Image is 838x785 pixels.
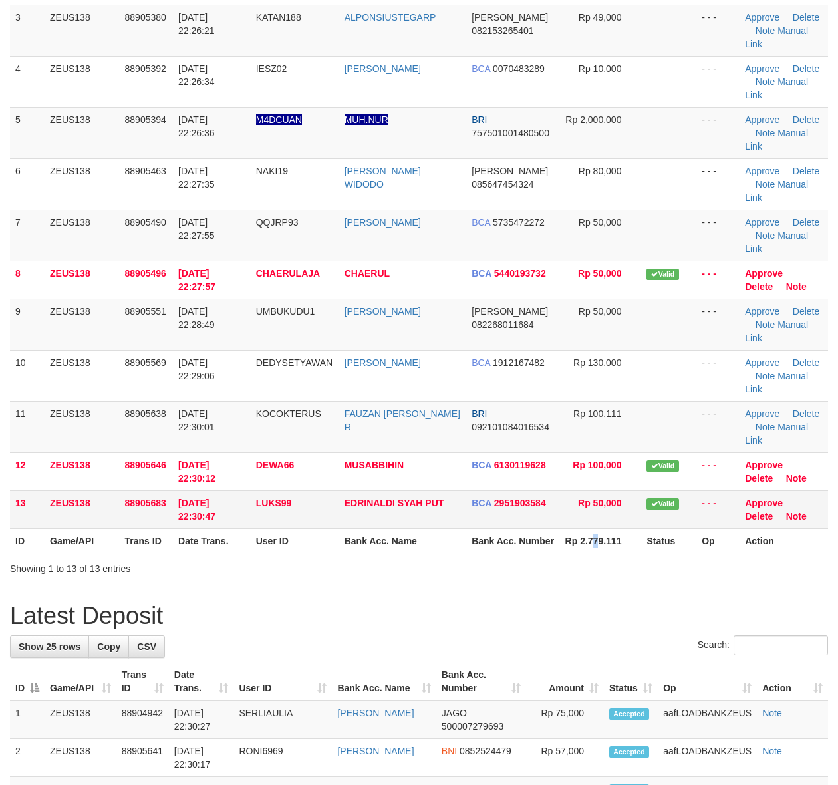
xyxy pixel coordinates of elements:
a: Delete [793,217,819,228]
span: Copy 757501001480500 to clipboard [472,128,549,138]
span: Copy 082153265401 to clipboard [472,25,533,36]
span: [DATE] 22:30:01 [178,408,215,432]
span: 88905380 [125,12,166,23]
td: 11 [10,401,45,452]
span: Valid transaction [646,269,678,280]
td: 9 [10,299,45,350]
td: 3 [10,5,45,56]
span: Copy [97,641,120,652]
a: [PERSON_NAME] [345,217,421,228]
a: Note [756,230,775,241]
span: 88905392 [125,63,166,74]
label: Search: [698,635,828,655]
th: Bank Acc. Number: activate to sort column ascending [436,663,526,701]
a: [PERSON_NAME] [345,63,421,74]
a: [PERSON_NAME] [345,306,421,317]
a: Approve [745,217,779,228]
th: Status [641,528,696,553]
span: CHAERULAJA [256,268,320,279]
td: ZEUS138 [45,56,120,107]
span: [DATE] 22:26:36 [178,114,215,138]
span: NAKI19 [256,166,288,176]
a: Manual Link [745,319,808,343]
a: Delete [793,63,819,74]
th: User ID [251,528,339,553]
a: [PERSON_NAME] [345,357,421,368]
a: FAUZAN [PERSON_NAME] R [345,408,460,432]
a: Delete [745,473,773,484]
a: Note [756,179,775,190]
th: Amount: activate to sort column ascending [526,663,604,701]
span: Rp 50,000 [578,498,621,508]
th: ID: activate to sort column descending [10,663,45,701]
span: Copy 5735472272 to clipboard [493,217,545,228]
span: 88905646 [125,460,166,470]
th: Action [740,528,828,553]
span: [DATE] 22:26:34 [178,63,215,87]
a: Approve [745,306,779,317]
a: Approve [745,63,779,74]
span: 88905551 [125,306,166,317]
a: Manual Link [745,128,808,152]
a: Show 25 rows [10,635,89,658]
a: Note [786,281,807,292]
span: 88905496 [125,268,166,279]
h1: Latest Deposit [10,603,828,629]
td: 5 [10,107,45,158]
th: Trans ID [120,528,174,553]
span: [DATE] 22:29:06 [178,357,215,381]
span: Nama rekening ada tanda titik/strip, harap diedit [256,114,302,125]
span: KATAN188 [256,12,301,23]
a: CHAERUL [345,268,390,279]
td: Rp 57,000 [526,739,604,777]
td: SERLIAULIA [233,701,332,739]
a: Note [756,128,775,138]
td: - - - [696,210,740,261]
span: DEDYSETYAWAN [256,357,333,368]
th: Op [696,528,740,553]
span: 88905490 [125,217,166,228]
span: Rp 130,000 [573,357,621,368]
td: 88905641 [116,739,169,777]
span: BCA [472,460,491,470]
td: ZEUS138 [45,5,120,56]
td: - - - [696,452,740,490]
span: LUKS99 [256,498,292,508]
span: Copy 1912167482 to clipboard [493,357,545,368]
span: CSV [137,641,156,652]
th: ID [10,528,45,553]
span: BCA [472,498,491,508]
td: 13 [10,490,45,528]
a: ALPONSIUSTEGARP [345,12,436,23]
td: 12 [10,452,45,490]
span: 88905569 [125,357,166,368]
a: Note [756,371,775,381]
span: 88905394 [125,114,166,125]
td: 8 [10,261,45,299]
td: - - - [696,350,740,401]
span: Rp 49,000 [579,12,622,23]
span: BCA [472,217,490,228]
span: Valid transaction [646,460,678,472]
a: Note [756,319,775,330]
a: [PERSON_NAME] [337,708,414,718]
a: Delete [745,281,773,292]
td: ZEUS138 [45,452,120,490]
a: EDRINALDI SYAH PUT [345,498,444,508]
span: Rp 100,111 [573,408,621,419]
span: [DATE] 22:26:21 [178,12,215,36]
span: BCA [472,357,490,368]
div: Showing 1 to 13 of 13 entries [10,557,339,575]
span: Copy 0852524479 to clipboard [460,746,511,756]
td: 7 [10,210,45,261]
td: Rp 75,000 [526,701,604,739]
span: Copy 2951903584 to clipboard [494,498,546,508]
span: BNI [442,746,457,756]
a: Delete [793,306,819,317]
a: Approve [745,12,779,23]
span: Accepted [609,746,649,758]
th: Status: activate to sort column ascending [604,663,658,701]
span: [DATE] 22:30:47 [178,498,215,522]
th: Bank Acc. Name [339,528,466,553]
span: [PERSON_NAME] [472,306,548,317]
